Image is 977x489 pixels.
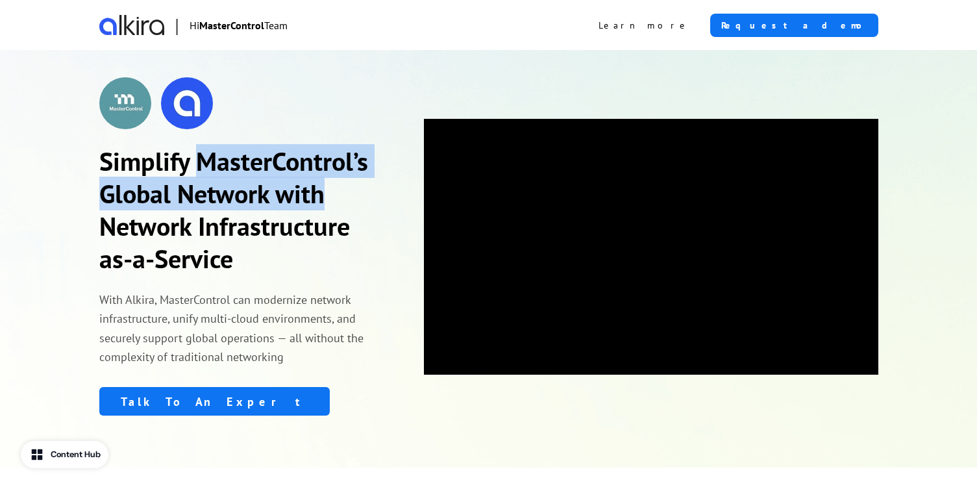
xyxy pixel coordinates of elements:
a: Learn more [588,14,700,37]
strong: MasterControl [199,19,264,32]
a: Request a demo [710,14,878,37]
button: Content Hub [21,441,108,468]
h1: Simplify MasterControl’s Global Network with Network Infrastructure as-a-Service [99,145,388,275]
span: | [175,12,179,38]
p: With Alkira, MasterControl can modernize network infrastructure, unify multi-cloud environments, ... [99,290,388,366]
p: Hi Team [190,18,288,33]
a: Talk To An Expert [99,387,330,416]
div: Content Hub [51,448,101,461]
